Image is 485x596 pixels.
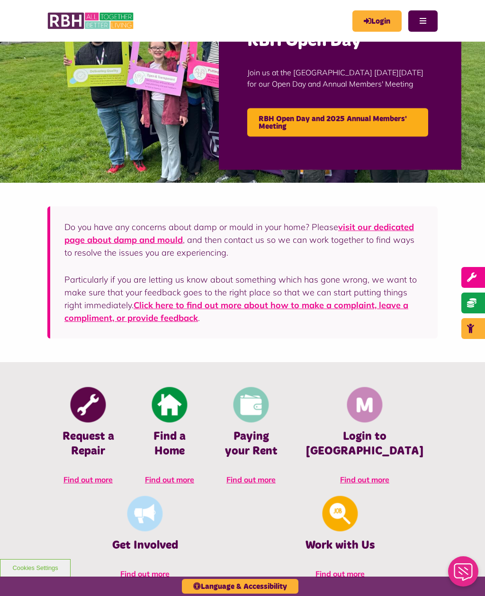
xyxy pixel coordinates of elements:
[226,475,276,484] span: Find out more
[64,300,408,323] a: Click here to find out more about how to make a complaint, leave a compliment, or provide feedback
[145,475,194,484] span: Find out more
[63,475,113,484] span: Find out more
[71,387,106,422] img: Report Repair
[247,108,428,137] a: RBH Open Day and 2025 Annual Members' Meeting
[257,538,423,553] h4: Work with Us
[408,10,438,32] button: Navigation
[62,429,115,459] h4: Request a Repair
[323,496,358,532] img: Looking For A Job
[292,386,438,495] a: Membership And Mutuality Login to [GEOGRAPHIC_DATA] Find out more
[182,579,298,594] button: Language & Accessibility
[225,429,278,459] h4: Paying your Rent
[247,53,433,104] p: Join us at the [GEOGRAPHIC_DATA] [DATE][DATE] for our Open Day and Annual Members' Meeting
[352,10,402,32] a: MyRBH
[64,221,423,259] p: Do you have any concerns about damp or mould in your home? Please , and then contact us so we can...
[64,222,414,245] a: visit our dedicated page about damp and mould
[306,429,423,459] h4: Login to [GEOGRAPHIC_DATA]
[47,9,135,32] img: RBH
[442,553,485,596] iframe: Netcall Web Assistant for live chat
[315,569,365,578] span: Find out more
[340,475,389,484] span: Find out more
[120,569,170,578] span: Find out more
[129,386,210,495] a: Find A Home Find a Home Find out more
[143,429,196,459] h4: Find a Home
[62,538,228,553] h4: Get Involved
[47,386,129,495] a: Report Repair Request a Repair Find out more
[210,386,292,495] a: Pay Rent Paying your Rent Find out more
[152,387,188,422] img: Find A Home
[127,496,163,532] img: Get Involved
[64,273,423,324] p: Particularly if you are letting us know about something which has gone wrong, we want to make sur...
[347,387,383,422] img: Membership And Mutuality
[234,387,269,422] img: Pay Rent
[47,495,242,589] a: Get Involved Get Involved Find out more
[242,495,438,589] a: Looking For A Job Work with Us Find out more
